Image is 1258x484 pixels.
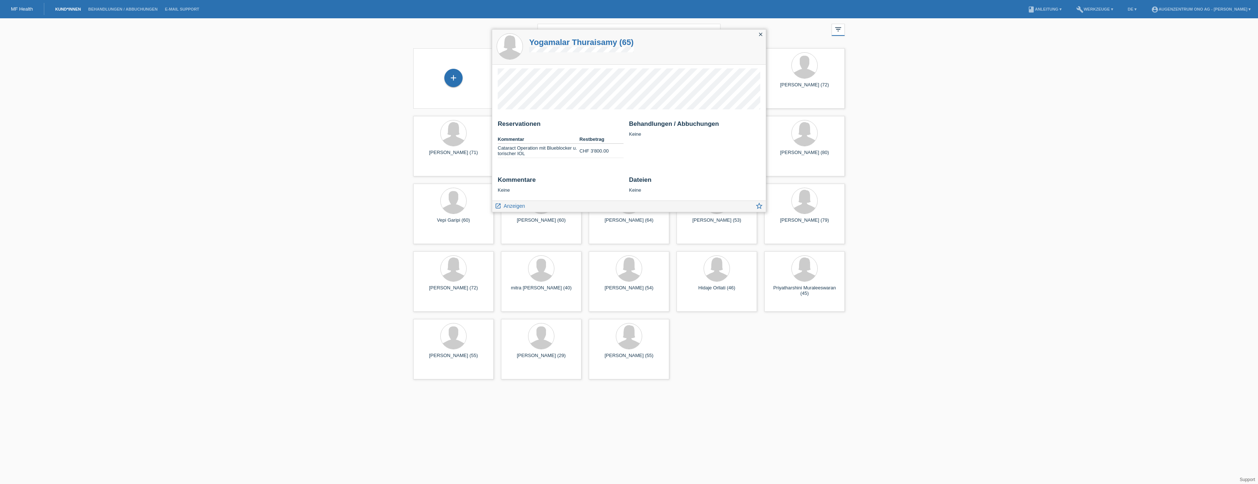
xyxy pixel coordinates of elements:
[770,285,839,297] div: Priyatharshini Muraleeswaran (45)
[629,176,760,193] div: Keine
[161,7,203,11] a: E-Mail Support
[770,150,839,161] div: [PERSON_NAME] (80)
[507,285,576,297] div: mitra [PERSON_NAME] (40)
[507,217,576,229] div: [PERSON_NAME] (60)
[755,202,763,210] i: star_border
[84,7,161,11] a: Behandlungen / Abbuchungen
[498,176,624,193] div: Keine
[498,135,580,144] th: Kommentar
[495,203,501,209] i: launch
[1148,7,1254,11] a: account_circleAugenzentrum ONO AG - [PERSON_NAME] ▾
[682,217,751,229] div: [PERSON_NAME] (53)
[445,72,462,84] div: Kund*in hinzufügen
[1028,6,1035,13] i: book
[498,144,580,158] td: Cataract Operation mit Blueblocker u. torischer IOL
[629,120,760,137] div: Keine
[504,203,525,209] span: Anzeigen
[495,201,525,210] a: launch Anzeigen
[1124,7,1140,11] a: DE ▾
[507,353,576,364] div: [PERSON_NAME] (29)
[580,135,624,144] th: Restbetrag
[52,7,84,11] a: Kund*innen
[595,285,663,297] div: [PERSON_NAME] (54)
[595,353,663,364] div: [PERSON_NAME] (55)
[629,120,760,131] h2: Behandlungen / Abbuchungen
[682,285,751,297] div: Hidaje Orllati (46)
[419,285,488,297] div: [PERSON_NAME] (72)
[758,31,764,37] i: close
[419,353,488,364] div: [PERSON_NAME] (55)
[1151,6,1159,13] i: account_circle
[1076,6,1084,13] i: build
[498,176,624,187] h2: Kommentare
[770,217,839,229] div: [PERSON_NAME] (79)
[580,144,624,158] td: CHF 3'800.00
[498,120,624,131] h2: Reservationen
[755,203,763,212] a: star_border
[1024,7,1065,11] a: bookAnleitung ▾
[595,217,663,229] div: [PERSON_NAME] (64)
[834,25,842,33] i: filter_list
[419,217,488,229] div: Vepi Garipi (60)
[629,176,760,187] h2: Dateien
[770,82,839,94] div: [PERSON_NAME] (72)
[1240,477,1255,482] a: Support
[11,6,33,12] a: MF Health
[538,24,720,41] input: Suche...
[529,38,634,47] a: Yogamalar Thuraisamy (65)
[1073,7,1117,11] a: buildWerkzeuge ▾
[419,150,488,161] div: [PERSON_NAME] (71)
